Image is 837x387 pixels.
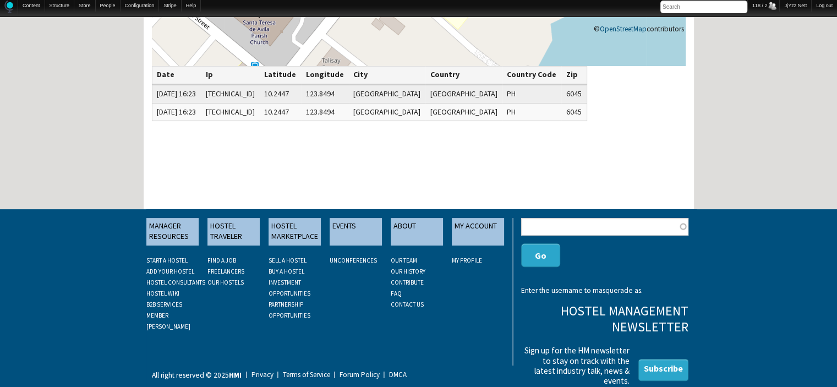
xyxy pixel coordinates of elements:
[260,66,302,85] th: Latitude
[561,103,587,121] td: 6045
[502,103,562,121] td: PH
[201,66,260,85] th: Ip
[269,257,307,264] a: SELL A HOSTEL
[425,85,502,103] td: [GEOGRAPHIC_DATA]
[521,287,688,295] div: Enter the username to masquerade as.
[146,257,188,264] a: START A HOSTEL
[330,257,377,264] a: UNCONFERENCES
[301,103,349,121] td: 123.8494
[146,279,205,286] a: HOSTEL CONSULTANTS
[152,369,242,381] p: All right reserved © 2025
[452,218,504,246] a: MY ACCOUNT
[332,372,380,378] a: Forum Policy
[600,24,647,34] a: OpenStreetMap
[301,66,349,85] th: Longitude
[244,372,273,378] a: Privacy
[207,257,236,264] a: FIND A JOB
[146,218,199,246] a: MANAGER RESOURCES
[4,1,13,13] img: Home
[391,257,417,264] a: OUR TEAM
[260,85,302,103] td: 10.2447
[207,279,244,286] a: OUR HOSTELS
[349,103,426,121] td: [GEOGRAPHIC_DATA]
[521,243,560,267] button: Go
[391,301,424,308] a: CONTACT US
[521,346,630,386] p: Sign up for the HM newsletter to stay on track with the latest industry talk, news & events.
[146,268,194,275] a: ADD YOUR HOSTEL
[229,370,242,380] strong: HMI
[207,268,244,275] a: FREELANCERS
[452,257,482,264] a: My Profile
[146,301,182,308] a: B2B SERVICES
[152,66,201,85] th: Date
[561,66,587,85] th: Zip
[660,1,747,13] input: Search
[349,85,426,103] td: [GEOGRAPHIC_DATA]
[425,103,502,121] td: [GEOGRAPHIC_DATA]
[349,66,426,85] th: City
[146,312,190,330] a: MEMBER [PERSON_NAME]
[269,268,304,275] a: BUY A HOSTEL
[594,25,684,32] div: © contributors
[521,303,688,335] h3: Hostel Management Newsletter
[330,218,382,246] a: EVENTS
[301,85,349,103] td: 123.8494
[269,279,310,297] a: INVESTMENT OPPORTUNITIES
[391,279,424,286] a: CONTRIBUTE
[391,268,425,275] a: OUR HISTORY
[391,218,443,246] a: ABOUT
[269,218,321,246] a: HOSTEL MARKETPLACE
[391,290,402,297] a: FAQ
[638,359,688,381] a: Subscribe
[561,85,587,103] td: 6045
[201,85,260,103] td: [TECHNICAL_ID]
[207,218,260,246] a: HOSTEL TRAVELER
[152,85,201,103] td: [DATE] 16:23
[275,372,330,378] a: Terms of Service
[201,103,260,121] td: [TECHNICAL_ID]
[425,66,502,85] th: Country
[269,301,310,319] a: PARTNERSHIP OPPORTUNITIES
[502,66,562,85] th: Country Code
[146,290,179,297] a: HOSTEL WIKI
[381,372,407,378] a: DMCA
[502,85,562,103] td: PH
[152,103,201,121] td: [DATE] 16:23
[260,103,302,121] td: 10.2447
